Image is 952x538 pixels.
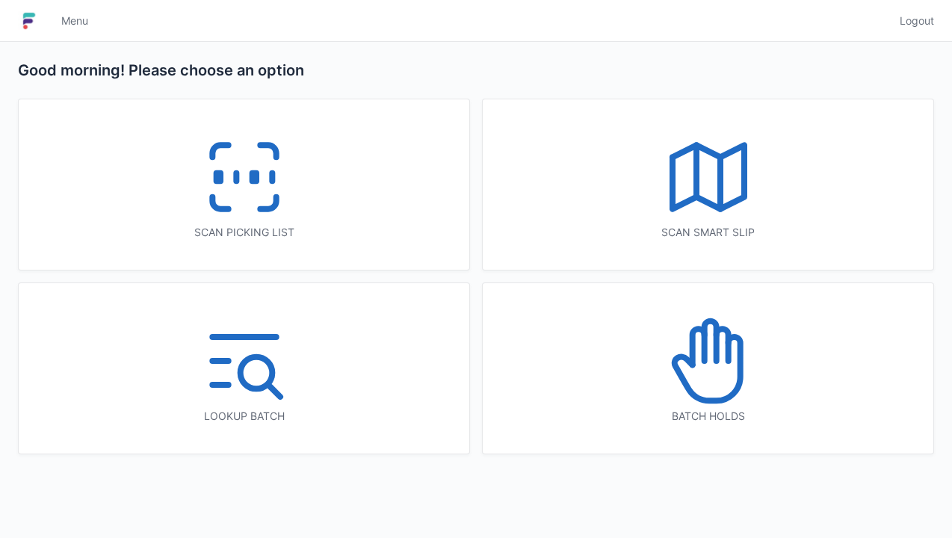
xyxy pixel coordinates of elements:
[18,9,40,33] img: logo-small.jpg
[900,13,934,28] span: Logout
[18,99,470,270] a: Scan picking list
[49,225,439,240] div: Scan picking list
[18,282,470,454] a: Lookup batch
[482,282,934,454] a: Batch holds
[52,7,97,34] a: Menu
[513,409,903,424] div: Batch holds
[61,13,88,28] span: Menu
[482,99,934,270] a: Scan smart slip
[891,7,934,34] a: Logout
[513,225,903,240] div: Scan smart slip
[49,409,439,424] div: Lookup batch
[18,60,934,81] h2: Good morning! Please choose an option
